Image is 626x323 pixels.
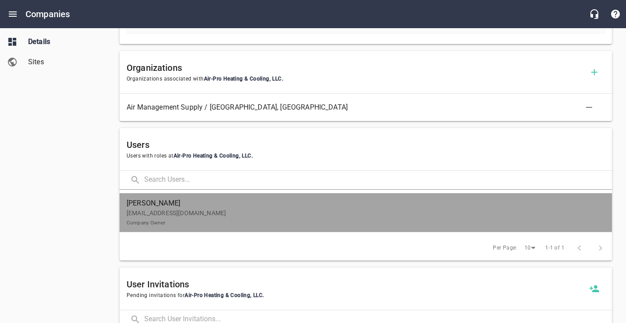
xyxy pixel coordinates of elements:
span: Pending invitations for [127,291,584,300]
small: Company Owner [127,220,165,226]
span: Details [28,37,95,47]
button: Open drawer [2,4,23,25]
button: Add Organization [584,62,605,83]
span: Sites [28,57,95,67]
button: Live Chat [584,4,605,25]
span: Air-Pro Heating & Cooling, LLC . [204,76,283,82]
a: [PERSON_NAME][EMAIL_ADDRESS][DOMAIN_NAME]Company Owner [120,193,612,232]
input: Search Users... [144,171,612,190]
button: Support Portal [605,4,626,25]
span: Users with roles at [127,152,605,161]
span: Per Page: [493,244,517,253]
h6: User Invitations [127,277,584,291]
h6: Users [127,138,605,152]
span: 1-1 of 1 [545,244,564,253]
button: Delete Association [579,97,600,118]
h6: Organizations [127,61,584,75]
div: 10 [521,242,539,254]
span: Air-Pro Heating & Cooling, LLC . [174,153,253,159]
span: [PERSON_NAME] [127,198,598,209]
span: Air-Pro Heating & Cooling, LLC . [185,292,264,298]
p: [EMAIL_ADDRESS][DOMAIN_NAME] [127,209,598,227]
span: Organizations associated with [127,75,584,84]
h6: Companies [25,7,70,21]
span: Air Management Supply / [GEOGRAPHIC_DATA], [GEOGRAPHIC_DATA] [127,102,591,113]
a: Invite a new user to Air-Pro Heating & Cooling, LLC [584,278,605,299]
